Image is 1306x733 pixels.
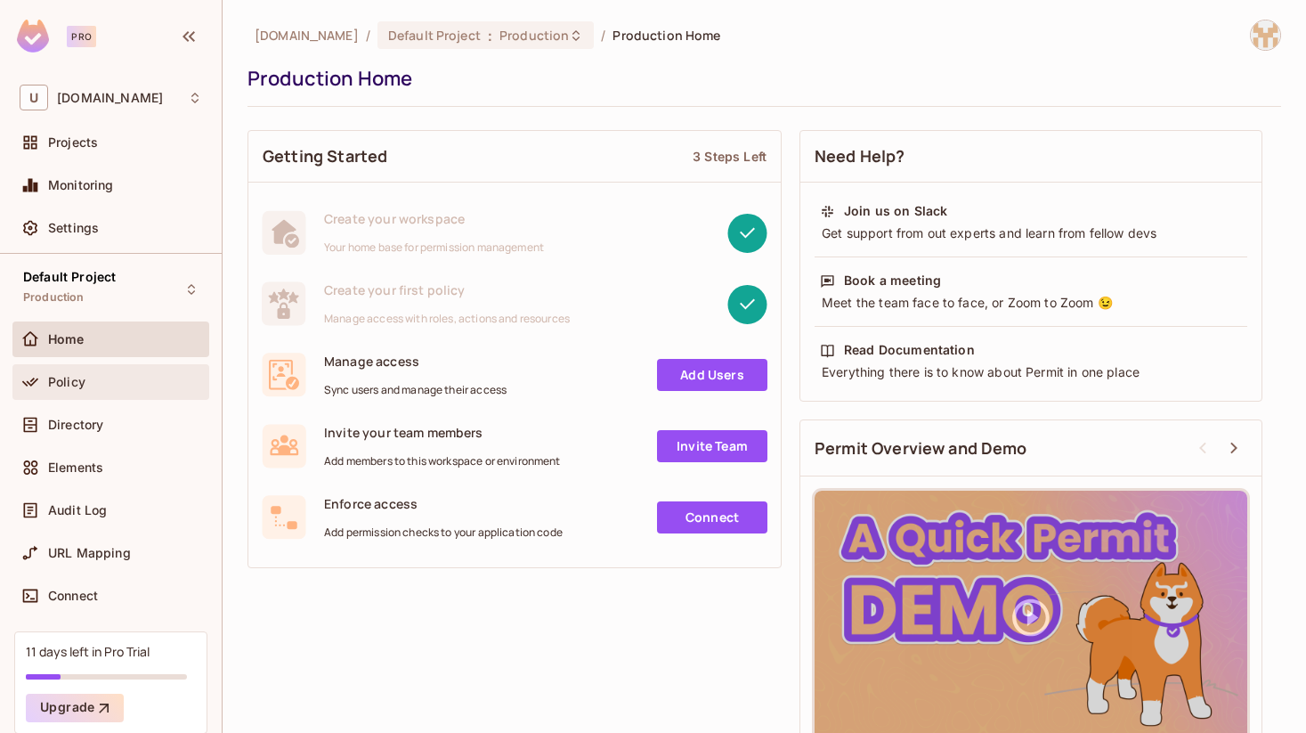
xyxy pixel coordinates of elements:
[48,135,98,150] span: Projects
[26,643,150,660] div: 11 days left in Pro Trial
[487,29,493,43] span: :
[388,27,481,44] span: Default Project
[324,424,561,441] span: Invite your team members
[48,418,103,432] span: Directory
[48,546,131,560] span: URL Mapping
[324,312,570,326] span: Manage access with roles, actions and resources
[693,148,767,165] div: 3 Steps Left
[324,353,507,370] span: Manage access
[48,460,103,475] span: Elements
[48,589,98,603] span: Connect
[499,27,569,44] span: Production
[820,224,1242,242] div: Get support from out experts and learn from fellow devs
[815,437,1027,460] span: Permit Overview and Demo
[48,178,114,192] span: Monitoring
[820,294,1242,312] div: Meet the team face to face, or Zoom to Zoom 😉
[67,26,96,47] div: Pro
[48,375,85,389] span: Policy
[17,20,49,53] img: SReyMgAAAABJRU5ErkJggg==
[255,27,359,44] span: the active workspace
[20,85,48,110] span: U
[612,27,720,44] span: Production Home
[263,145,387,167] span: Getting Started
[324,281,570,298] span: Create your first policy
[844,272,941,289] div: Book a meeting
[820,363,1242,381] div: Everything there is to know about Permit in one place
[324,383,507,397] span: Sync users and manage their access
[601,27,605,44] li: /
[48,503,107,517] span: Audit Log
[324,240,544,255] span: Your home base for permission management
[247,65,1272,92] div: Production Home
[324,210,544,227] span: Create your workspace
[23,270,116,284] span: Default Project
[844,202,947,220] div: Join us on Slack
[23,290,85,305] span: Production
[815,145,905,167] span: Need Help?
[1251,20,1280,50] img: Phuc Ly
[844,341,975,359] div: Read Documentation
[57,91,163,105] span: Workspace: uney.com
[324,454,561,468] span: Add members to this workspace or environment
[657,501,767,533] a: Connect
[48,332,85,346] span: Home
[324,495,563,512] span: Enforce access
[324,525,563,540] span: Add permission checks to your application code
[26,694,124,722] button: Upgrade
[366,27,370,44] li: /
[657,359,767,391] a: Add Users
[48,221,99,235] span: Settings
[657,430,767,462] a: Invite Team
